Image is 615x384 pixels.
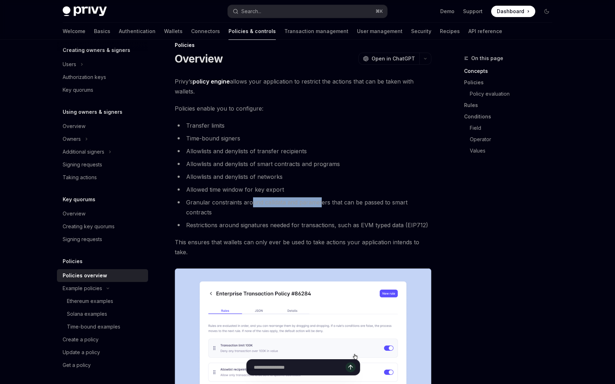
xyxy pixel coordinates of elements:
a: Authorization keys [57,71,148,84]
li: Transfer limits [175,121,431,130]
a: Solana examples [57,308,148,320]
button: Send message [346,362,356,372]
a: User management [357,23,403,40]
li: Allowlists and denylists of networks [175,172,431,182]
div: Update a policy [63,348,100,357]
a: Rules [464,100,558,111]
a: Key quorums [57,84,148,96]
a: Support [463,8,483,15]
img: dark logo [63,6,107,16]
div: Key quorums [63,86,93,94]
a: Security [411,23,431,40]
h1: Overview [175,52,223,65]
span: On this page [471,54,503,63]
div: Overview [63,122,85,130]
button: Search...⌘K [228,5,387,18]
div: Time-bound examples [67,322,120,331]
a: Policies [464,77,558,88]
div: Owners [63,135,81,143]
div: Get a policy [63,361,91,369]
div: Taking actions [63,173,97,182]
div: Example policies [63,284,102,293]
a: Connectors [191,23,220,40]
a: Conditions [464,111,558,122]
div: Create a policy [63,335,99,344]
a: API reference [468,23,502,40]
div: Overview [63,209,85,218]
a: Policy evaluation [470,88,558,100]
div: Policies overview [63,271,107,280]
li: Allowlists and denylists of transfer recipients [175,146,431,156]
a: Overview [57,120,148,133]
span: Policies enable you to configure: [175,103,431,113]
a: Dashboard [491,6,535,17]
li: Granular constraints around calldata and parameters that can be passed to smart contracts [175,197,431,217]
a: Concepts [464,65,558,77]
li: Allowed time window for key export [175,185,431,194]
a: Update a policy [57,346,148,359]
div: Signing requests [63,160,102,169]
a: Wallets [164,23,183,40]
a: Signing requests [57,233,148,246]
span: Privy’s allows your application to restrict the actions that can be taken with wallets. [175,76,431,96]
a: Operator [470,134,558,145]
li: Restrictions around signatures needed for transactions, such as EVM typed data (EIP712) [175,220,431,230]
a: Policies overview [57,269,148,282]
span: This ensures that wallets can only ever be used to take actions your application intends to take. [175,237,431,257]
div: Authorization keys [63,73,106,81]
span: Dashboard [497,8,524,15]
a: Field [470,122,558,134]
a: Transaction management [284,23,348,40]
span: ⌘ K [375,9,383,14]
div: Additional signers [63,148,104,156]
div: Creating key quorums [63,222,115,231]
a: Overview [57,207,148,220]
strong: policy engine [193,78,230,85]
div: Signing requests [63,235,102,244]
a: Taking actions [57,171,148,184]
div: Search... [241,7,261,16]
li: Time-bound signers [175,133,431,143]
a: Signing requests [57,158,148,171]
button: Toggle dark mode [541,6,552,17]
div: Ethereum examples [67,297,113,305]
a: Values [470,145,558,156]
button: Open in ChatGPT [358,53,419,65]
h5: Policies [63,257,83,266]
h5: Key quorums [63,195,95,204]
a: Policies & controls [228,23,276,40]
a: Time-bound examples [57,320,148,333]
a: Ethereum examples [57,295,148,308]
a: Basics [94,23,110,40]
a: Authentication [119,23,156,40]
a: Creating key quorums [57,220,148,233]
li: Allowlists and denylists of smart contracts and programs [175,159,431,169]
a: Welcome [63,23,85,40]
div: Policies [175,42,431,49]
div: Users [63,60,76,69]
a: Demo [440,8,454,15]
a: Get a policy [57,359,148,372]
a: Recipes [440,23,460,40]
span: Open in ChatGPT [372,55,415,62]
h5: Using owners & signers [63,108,122,116]
a: Create a policy [57,333,148,346]
div: Solana examples [67,310,107,318]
